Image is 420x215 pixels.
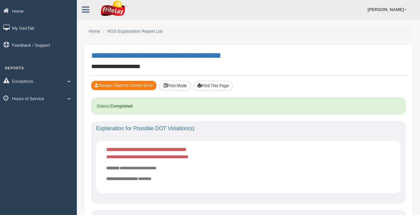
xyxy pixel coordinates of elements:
button: Print Mode [160,81,190,91]
button: Reopen Ticket [91,81,156,90]
a: Home [89,29,100,34]
div: Explanation for Possible DOT Violation(s) [91,121,406,136]
strong: Completed [110,103,132,109]
a: HOS Explanation Report List [107,29,163,34]
div: Status: [91,97,406,115]
button: Print This Page [194,81,233,91]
